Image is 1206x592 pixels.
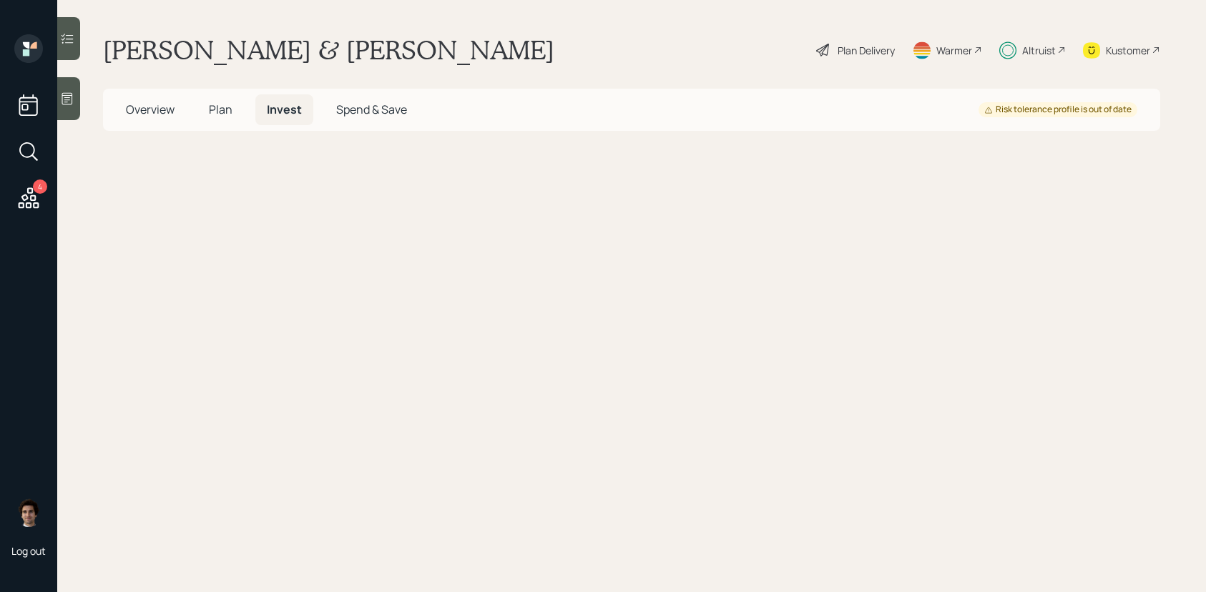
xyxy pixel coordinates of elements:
span: Spend & Save [336,102,407,117]
h1: [PERSON_NAME] & [PERSON_NAME] [103,34,554,66]
div: Kustomer [1106,43,1150,58]
div: Altruist [1022,43,1056,58]
span: Overview [126,102,175,117]
div: Warmer [936,43,972,58]
div: 4 [33,179,47,194]
div: Log out [11,544,46,558]
div: Risk tolerance profile is out of date [984,104,1132,116]
span: Plan [209,102,232,117]
span: Invest [267,102,302,117]
div: Plan Delivery [838,43,895,58]
img: harrison-schaefer-headshot-2.png [14,498,43,527]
